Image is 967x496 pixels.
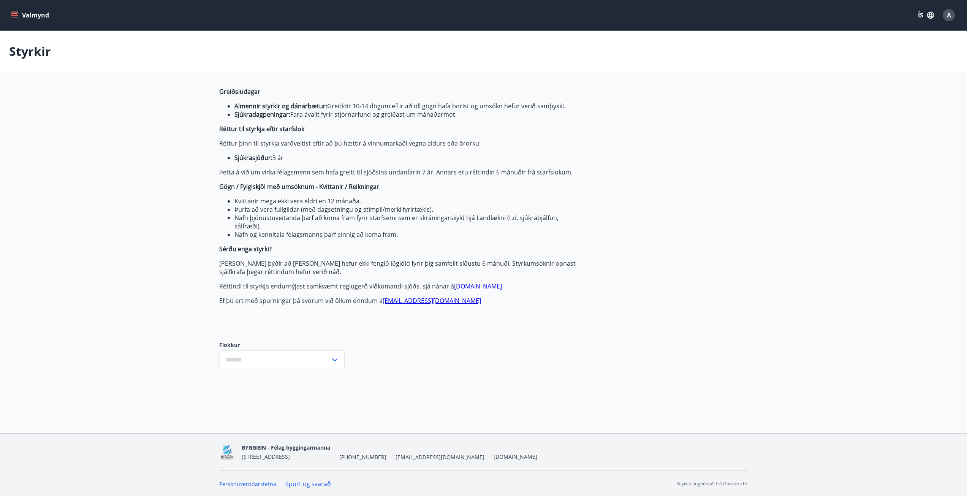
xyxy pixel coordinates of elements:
li: Greiddir 10-14 dögum eftir að öll gögn hafa borist og umsókn hefur verið samþykkt. [234,102,578,110]
span: [STREET_ADDRESS] [242,453,290,460]
a: Persónuverndarstefna [219,480,276,488]
strong: Réttur til styrkja eftir starfslok [219,125,304,133]
strong: Sjúkradagpeningar: [234,110,290,119]
button: menu [9,8,52,22]
a: [DOMAIN_NAME] [494,453,537,460]
strong: Gögn / Fylgiskjöl með umsóknum - Kvittanir / Reikningar [219,182,379,191]
li: Fara ávallt fyrir stjórnarfund og greiðast um mánaðarmót. [234,110,578,119]
p: Þetta á við um virka félagsmenn sem hafa greitt til sjóðsins undanfarin 7 ár. Annars eru réttindi... [219,168,578,176]
li: Nafn þjónustuveitanda þarf að koma fram fyrir starfsemi sem er skráningarskyld hjá Landlækni (t.d... [234,214,578,230]
span: [EMAIL_ADDRESS][DOMAIN_NAME] [396,453,484,461]
img: BKlGVmlTW1Qrz68WFGMFQUcXHWdQd7yePWMkvn3i.png [219,444,236,460]
button: ÍS [914,8,938,22]
p: Ef þú ert með spurningar þá svörum við öllum erindum á [219,296,578,305]
label: Flokkur [219,341,345,349]
li: Kvittanir mega ekki vera eldri en 12 mánaða. [234,197,578,205]
span: BYGGIÐN - Félag byggingarmanna [242,444,330,451]
span: [PHONE_NUMBER] [339,453,386,461]
strong: Sérðu enga styrki? [219,245,272,253]
a: [EMAIL_ADDRESS][DOMAIN_NAME] [383,296,481,305]
strong: Greiðsludagar [219,87,260,96]
li: Nafn og kennitala félagsmanns þarf einnig að koma fram. [234,230,578,239]
p: Réttur þinn til styrkja varðveitist eftir að þú hættir á vinnumarkaði vegna aldurs eða örorku: [219,139,578,147]
a: Spurt og svarað [285,480,331,488]
p: Réttindi til styrkja endurnýjast samkvæmt reglugerð viðkomandi sjóðs, sjá nánar á [219,282,578,290]
li: 3 ár [234,154,578,162]
p: [PERSON_NAME] þýðir að [PERSON_NAME] hefur ekki fengið iðgjöld fyrir þig samfellt síðustu 6 mánuð... [219,259,578,276]
strong: Almennir styrkir og dánarbætur: [234,102,327,110]
a: [DOMAIN_NAME] [454,282,502,290]
strong: Sjúkrasjóður: [234,154,272,162]
p: Styrkir [9,43,51,60]
p: Keyrt á hugbúnaði frá Dorado ehf. [676,480,748,487]
li: Þurfa að vera fullgildar (með dagsetningu og stimpli/merki fyrirtækis). [234,205,578,214]
span: A [947,11,951,19]
button: A [940,6,958,24]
